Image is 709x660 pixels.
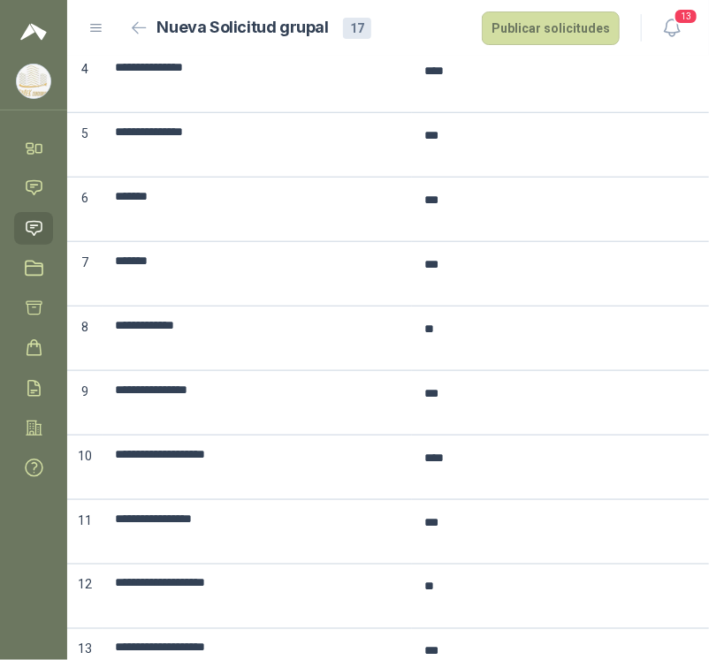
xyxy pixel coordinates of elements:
p: 9 [67,371,103,436]
h2: Nueva Solicitud grupal [157,15,329,41]
button: 13 [656,12,688,44]
p: 11 [67,500,103,565]
div: 17 [343,18,371,39]
p: 6 [67,178,103,242]
p: 8 [67,307,103,371]
p: 10 [67,436,103,500]
span: 13 [674,8,698,25]
p: 12 [67,565,103,629]
p: 5 [67,113,103,178]
button: Publicar solicitudes [482,11,620,45]
p: 4 [67,49,103,113]
img: Company Logo [17,64,50,98]
p: 7 [67,242,103,307]
img: Logo peakr [20,21,47,42]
